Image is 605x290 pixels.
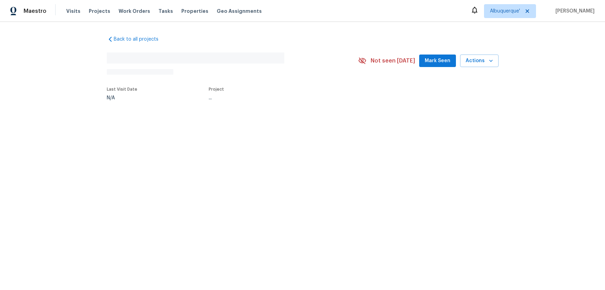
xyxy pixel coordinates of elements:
[181,8,208,15] span: Properties
[466,57,493,65] span: Actions
[158,9,173,14] span: Tasks
[553,8,595,15] span: [PERSON_NAME]
[209,87,224,91] span: Project
[371,57,415,64] span: Not seen [DATE]
[490,8,520,15] span: Albuquerque'
[209,96,342,100] div: ...
[107,36,173,43] a: Back to all projects
[24,8,46,15] span: Maestro
[107,87,137,91] span: Last Visit Date
[460,55,499,67] button: Actions
[419,55,456,67] button: Mark Seen
[119,8,150,15] span: Work Orders
[66,8,80,15] span: Visits
[89,8,110,15] span: Projects
[425,57,450,65] span: Mark Seen
[107,96,137,100] div: N/A
[217,8,262,15] span: Geo Assignments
